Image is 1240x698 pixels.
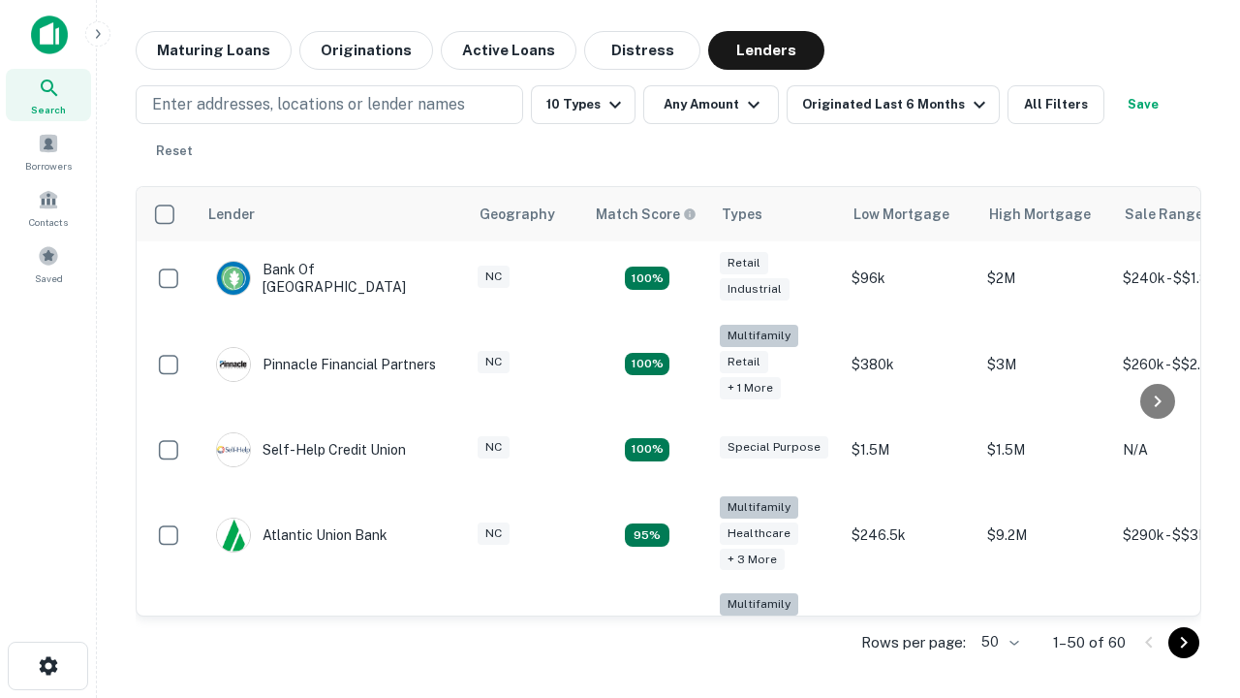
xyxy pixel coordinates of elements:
p: Rows per page: [861,631,966,654]
a: Borrowers [6,125,91,177]
div: Types [722,203,762,226]
th: Capitalize uses an advanced AI algorithm to match your search with the best lender. The match sco... [584,187,710,241]
button: Originations [299,31,433,70]
th: Lender [197,187,468,241]
th: Geography [468,187,584,241]
img: picture [217,519,250,552]
td: $9.2M [977,487,1113,585]
span: Saved [35,270,63,286]
p: 1–50 of 60 [1053,631,1126,654]
div: Matching Properties: 17, hasApolloMatch: undefined [625,353,669,376]
td: $246k [842,584,977,682]
div: Matching Properties: 11, hasApolloMatch: undefined [625,438,669,461]
div: Multifamily [720,496,798,519]
button: 10 Types [531,85,635,124]
div: Sale Range [1125,203,1203,226]
th: Low Mortgage [842,187,977,241]
td: $3M [977,315,1113,413]
td: $1.5M [977,413,1113,487]
a: Search [6,69,91,121]
div: + 1 more [720,377,781,399]
td: $246.5k [842,487,977,585]
button: Save your search to get updates of matches that match your search criteria. [1112,85,1174,124]
div: Special Purpose [720,436,828,459]
td: $96k [842,241,977,315]
td: $2M [977,241,1113,315]
div: NC [478,266,510,288]
img: capitalize-icon.png [31,16,68,54]
th: High Mortgage [977,187,1113,241]
div: NC [478,436,510,459]
span: Search [31,102,66,117]
div: Industrial [720,278,790,301]
div: 50 [974,628,1022,656]
button: Maturing Loans [136,31,292,70]
div: Originated Last 6 Months [802,93,991,116]
div: Low Mortgage [853,203,949,226]
a: Contacts [6,181,91,234]
div: Pinnacle Financial Partners [216,347,436,382]
div: NC [478,523,510,545]
div: NC [478,351,510,373]
div: Lender [208,203,255,226]
button: Active Loans [441,31,576,70]
div: Matching Properties: 15, hasApolloMatch: undefined [625,267,669,290]
div: Capitalize uses an advanced AI algorithm to match your search with the best lender. The match sco... [596,204,697,225]
td: $380k [842,315,977,413]
div: Healthcare [720,523,798,545]
iframe: Chat Widget [1143,543,1240,636]
a: Saved [6,238,91,290]
div: Self-help Credit Union [216,432,406,467]
div: High Mortgage [989,203,1091,226]
button: Distress [584,31,700,70]
div: Multifamily [720,325,798,347]
button: Reset [143,132,205,171]
div: Multifamily [720,593,798,616]
div: Atlantic Union Bank [216,518,387,553]
div: + 3 more [720,549,785,571]
button: Enter addresses, locations or lender names [136,85,523,124]
div: Matching Properties: 9, hasApolloMatch: undefined [625,523,669,547]
img: picture [217,262,250,295]
button: Lenders [708,31,824,70]
td: $3.2M [977,584,1113,682]
td: $1.5M [842,413,977,487]
span: Borrowers [25,158,72,174]
div: Geography [480,203,555,226]
div: Bank Of [GEOGRAPHIC_DATA] [216,261,449,296]
button: Go to next page [1168,627,1199,658]
p: Enter addresses, locations or lender names [152,93,465,116]
div: Retail [720,252,768,274]
div: The Fidelity Bank [216,616,373,650]
button: Any Amount [643,85,779,124]
th: Types [710,187,842,241]
button: Originated Last 6 Months [787,85,1000,124]
button: All Filters [1007,85,1104,124]
img: picture [217,348,250,381]
span: Contacts [29,214,68,230]
img: picture [217,433,250,466]
div: Retail [720,351,768,373]
h6: Match Score [596,204,693,225]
